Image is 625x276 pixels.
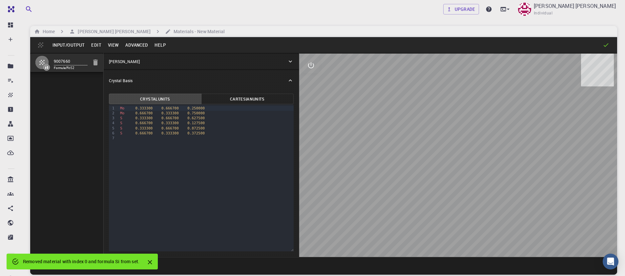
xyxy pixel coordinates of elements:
span: 0.333300 [135,126,153,130]
span: 0.127500 [187,121,205,125]
span: 0.666700 [135,131,153,135]
button: Input/Output [49,40,88,50]
div: 4 [109,121,115,126]
span: S [120,121,122,125]
div: 6 [109,131,115,136]
span: 0.666700 [135,111,153,115]
span: 0.872500 [187,126,205,130]
span: Formula: [54,65,88,71]
span: 0.666700 [161,126,179,130]
div: 1 [109,106,115,111]
span: Mo [120,106,124,110]
div: 2 [109,111,115,116]
span: 0.333300 [161,131,179,135]
button: Close [145,257,155,267]
a: Upgrade [443,4,479,14]
img: Sanjay Kumar Mahla [518,3,531,16]
span: 0.627500 [187,116,205,120]
div: Open Intercom Messenger [603,254,618,269]
span: Individual [534,10,552,16]
button: Advanced [122,40,151,50]
span: 0.333300 [161,121,179,125]
button: View [105,40,122,50]
h6: Home [40,28,55,35]
span: S [120,116,122,120]
button: CrystalUnits [109,94,201,104]
button: CartesianUnits [201,94,294,104]
div: Crystal Basis [104,70,299,91]
p: [PERSON_NAME] [109,58,140,64]
span: S [120,126,122,130]
span: 0.333300 [135,106,153,110]
p: [PERSON_NAME] [PERSON_NAME] [534,2,616,10]
span: 0.750000 [187,111,205,115]
span: 0.666700 [135,121,153,125]
div: 5 [109,126,115,131]
code: MoS2 [67,66,74,70]
img: logo [5,6,14,12]
nav: breadcrumb [33,28,226,35]
span: Support [13,5,37,11]
div: 3 [109,116,115,121]
span: 0.333300 [161,111,179,115]
h6: [PERSON_NAME] [PERSON_NAME] [75,28,151,35]
span: S [120,131,122,135]
span: 0.666700 [161,116,179,120]
div: Removed material with index 0 and formula Si from set. [23,256,139,267]
h6: Materials - New Material [171,28,225,35]
button: Help [151,40,169,50]
span: 0.372500 [187,131,205,135]
span: 0.333300 [135,116,153,120]
span: Mo [120,111,124,115]
div: 7 [109,136,115,141]
div: [PERSON_NAME] [104,54,299,69]
span: 0.250000 [187,106,205,110]
span: 0.666700 [161,106,179,110]
p: Crystal Basis [109,78,133,83]
button: Edit [88,40,105,50]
